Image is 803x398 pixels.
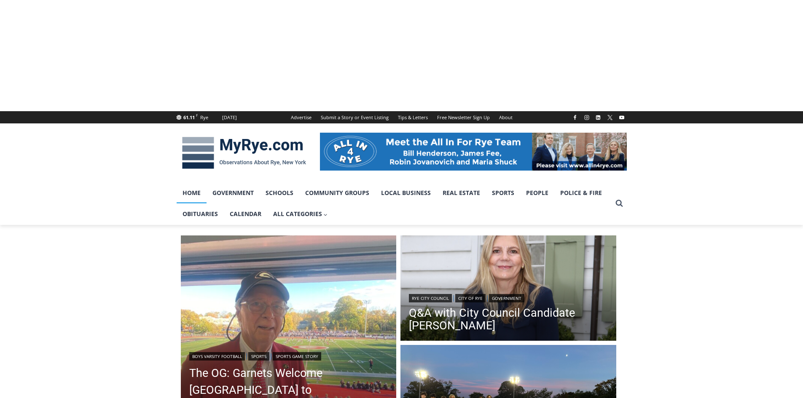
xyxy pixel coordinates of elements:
span: F [196,113,198,118]
a: Schools [260,182,299,203]
div: | | [409,292,608,302]
a: All Categories [267,203,334,224]
span: All Categories [273,209,328,219]
a: Q&A with City Council Candidate [PERSON_NAME] [409,307,608,332]
a: Real Estate [437,182,486,203]
a: Read More Q&A with City Council Candidate Maria Tufvesson Shuck [400,235,616,343]
a: X [605,112,615,123]
a: YouTube [617,112,627,123]
div: | | [189,350,388,361]
a: City of Rye [455,294,486,302]
nav: Secondary Navigation [286,111,517,123]
img: All in for Rye [320,133,627,171]
a: Sports [486,182,520,203]
a: Tips & Letters [393,111,432,123]
img: MyRye.com [177,131,312,175]
a: Home [177,182,207,203]
a: Rye City Council [409,294,452,302]
div: [DATE] [222,114,237,121]
a: People [520,182,554,203]
a: Facebook [570,112,580,123]
a: Submit a Story or Event Listing [316,111,393,123]
a: Sports [248,352,269,361]
a: Instagram [582,112,592,123]
a: Local Business [375,182,437,203]
a: Advertise [286,111,316,123]
nav: Primary Navigation [177,182,612,225]
a: Obituaries [177,203,224,224]
a: Government [489,294,524,302]
a: Calendar [224,203,267,224]
button: View Search Form [612,196,627,211]
a: Free Newsletter Sign Up [432,111,494,123]
img: (PHOTO: City council candidate Maria Tufvesson Shuck.) [400,235,616,343]
a: Community Groups [299,182,375,203]
div: Rye [200,114,208,121]
span: 61.11 [183,114,195,120]
a: Sports Game Story [273,352,321,361]
a: Government [207,182,260,203]
a: About [494,111,517,123]
a: Boys Varsity Football [189,352,245,361]
a: Linkedin [593,112,603,123]
a: Police & Fire [554,182,608,203]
